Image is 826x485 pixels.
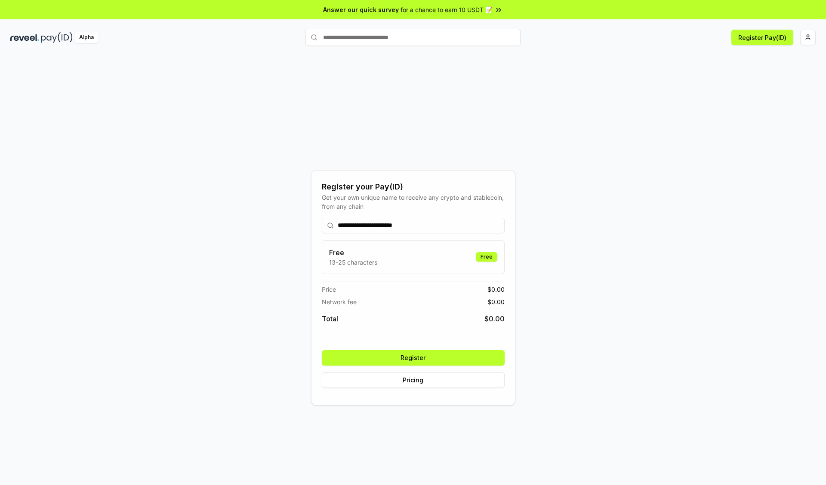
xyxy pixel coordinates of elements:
[322,372,505,388] button: Pricing
[322,350,505,366] button: Register
[322,285,336,294] span: Price
[322,181,505,193] div: Register your Pay(ID)
[476,252,497,262] div: Free
[484,314,505,324] span: $ 0.00
[323,5,399,14] span: Answer our quick survey
[731,30,793,45] button: Register Pay(ID)
[487,297,505,306] span: $ 0.00
[322,193,505,211] div: Get your own unique name to receive any crypto and stablecoin, from any chain
[329,258,377,267] p: 13-25 characters
[401,5,493,14] span: for a chance to earn 10 USDT 📝
[322,297,357,306] span: Network fee
[41,32,73,43] img: pay_id
[322,314,338,324] span: Total
[74,32,99,43] div: Alpha
[487,285,505,294] span: $ 0.00
[329,247,377,258] h3: Free
[10,32,39,43] img: reveel_dark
